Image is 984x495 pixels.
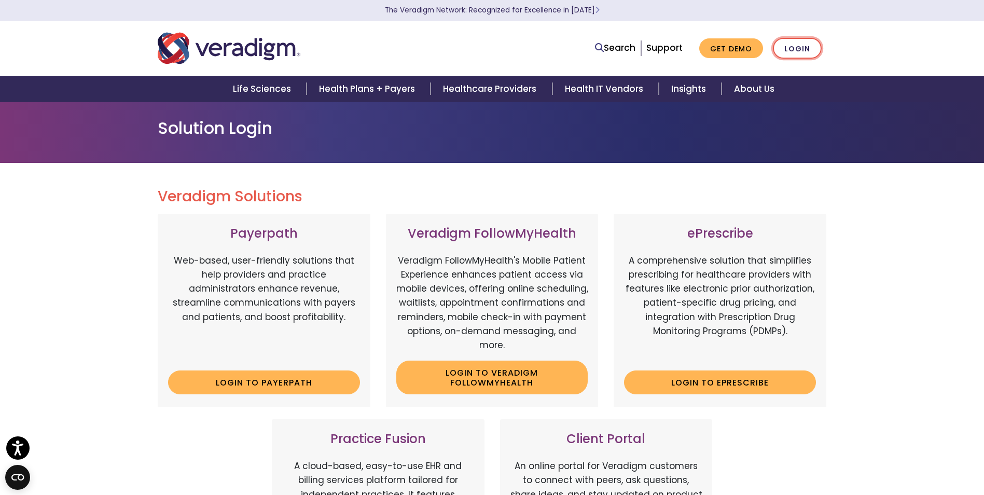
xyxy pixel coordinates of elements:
[396,254,588,352] p: Veradigm FollowMyHealth's Mobile Patient Experience enhances patient access via mobile devices, o...
[699,38,763,59] a: Get Demo
[385,5,600,15] a: The Veradigm Network: Recognized for Excellence in [DATE]Learn More
[624,254,816,363] p: A comprehensive solution that simplifies prescribing for healthcare providers with features like ...
[659,76,722,102] a: Insights
[158,188,827,205] h2: Veradigm Solutions
[282,432,474,447] h3: Practice Fusion
[220,76,307,102] a: Life Sciences
[722,76,787,102] a: About Us
[5,465,30,490] button: Open CMP widget
[646,42,683,54] a: Support
[396,361,588,394] a: Login to Veradigm FollowMyHealth
[158,31,300,65] img: Veradigm logo
[624,370,816,394] a: Login to ePrescribe
[773,38,822,59] a: Login
[510,432,702,447] h3: Client Portal
[158,118,827,138] h1: Solution Login
[168,370,360,394] a: Login to Payerpath
[595,41,635,55] a: Search
[595,5,600,15] span: Learn More
[396,226,588,241] h3: Veradigm FollowMyHealth
[307,76,431,102] a: Health Plans + Payers
[168,254,360,363] p: Web-based, user-friendly solutions that help providers and practice administrators enhance revenu...
[552,76,659,102] a: Health IT Vendors
[168,226,360,241] h3: Payerpath
[431,76,552,102] a: Healthcare Providers
[624,226,816,241] h3: ePrescribe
